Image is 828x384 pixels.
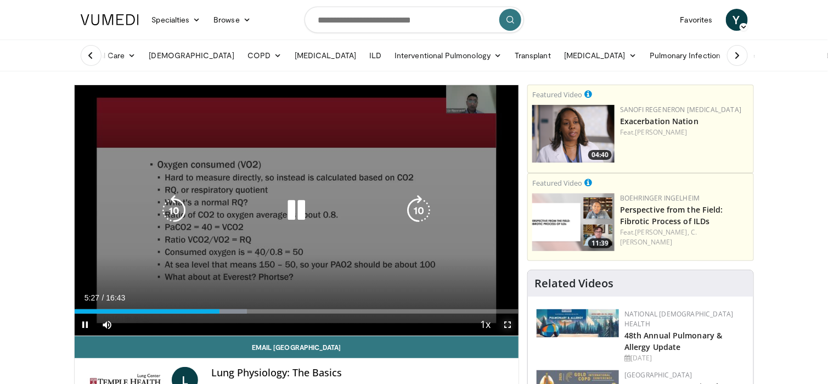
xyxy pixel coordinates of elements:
span: 16:43 [106,293,125,302]
a: [DEMOGRAPHIC_DATA] [143,44,241,66]
video-js: Video Player [75,85,519,336]
span: 11:39 [588,238,612,248]
button: Pause [75,314,97,336]
a: Specialties [145,9,207,31]
span: 04:40 [588,150,612,160]
span: / [102,293,104,302]
a: 04:40 [532,105,615,163]
button: Playback Rate [475,314,497,336]
small: Featured Video [532,90,582,99]
a: 48th Annual Pulmonary & Allergy Update [624,330,722,352]
a: National [DEMOGRAPHIC_DATA] Health [624,309,734,329]
a: Y [726,9,748,31]
a: [PERSON_NAME], [635,227,689,237]
a: Browse [207,9,257,31]
a: [MEDICAL_DATA] [557,44,643,66]
a: 11:39 [532,193,615,251]
a: [PERSON_NAME] [635,127,688,137]
a: [GEOGRAPHIC_DATA] [624,370,692,380]
a: Exacerbation Nation [620,116,699,126]
img: 0d260a3c-dea8-4d46-9ffd-2859801fb613.png.150x105_q85_crop-smart_upscale.png [532,193,615,251]
a: COPD [241,44,288,66]
a: Email [GEOGRAPHIC_DATA] [75,336,519,358]
a: ILD [363,44,388,66]
h4: Lung Physiology: The Basics [211,367,510,379]
a: Perspective from the Field: Fibrotic Process of ILDs [620,204,723,226]
h4: Related Videos [534,277,613,290]
small: Featured Video [532,178,582,188]
a: Boehringer Ingelheim [620,193,700,203]
a: Sanofi Regeneron [MEDICAL_DATA] [620,105,741,114]
a: [MEDICAL_DATA] [288,44,363,66]
span: 5:27 [85,293,99,302]
div: Feat. [620,227,749,247]
button: Fullscreen [497,314,519,336]
a: Interventional Pulmonology [388,44,508,66]
a: Pulmonary Infection [643,44,738,66]
img: b90f5d12-84c1-472e-b843-5cad6c7ef911.jpg.150x105_q85_autocrop_double_scale_upscale_version-0.2.jpg [537,309,619,337]
a: C. [PERSON_NAME] [620,227,697,247]
a: Favorites [674,9,719,31]
input: Search topics, interventions [305,7,524,33]
button: Mute [97,314,119,336]
img: f92dcc08-e7a7-4add-ad35-5d3cf068263e.png.150x105_q85_crop-smart_upscale.png [532,105,615,163]
div: [DATE] [624,353,745,363]
a: Transplant [508,44,557,66]
div: Feat. [620,127,749,137]
div: Progress Bar [75,309,519,314]
img: VuMedi Logo [81,14,139,25]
